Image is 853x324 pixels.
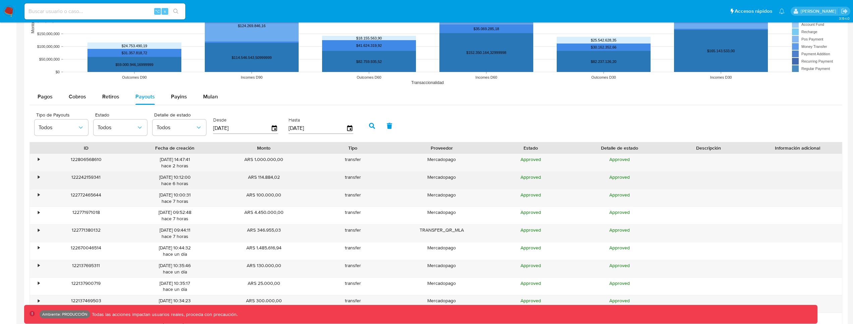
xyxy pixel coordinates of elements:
span: 3.154.0 [839,16,850,21]
a: Salir [841,8,848,15]
span: s [164,8,166,14]
a: Notificaciones [779,8,785,14]
input: Buscar usuario o caso... [24,7,185,16]
button: search-icon [169,7,183,16]
span: Accesos rápidos [735,8,772,15]
p: Ambiente: PRODUCCIÓN [42,313,87,316]
p: Todas las acciones impactan usuarios reales, proceda con precaución. [90,311,238,318]
p: kevin.palacios@mercadolibre.com [801,8,839,14]
span: ⌥ [155,8,160,14]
